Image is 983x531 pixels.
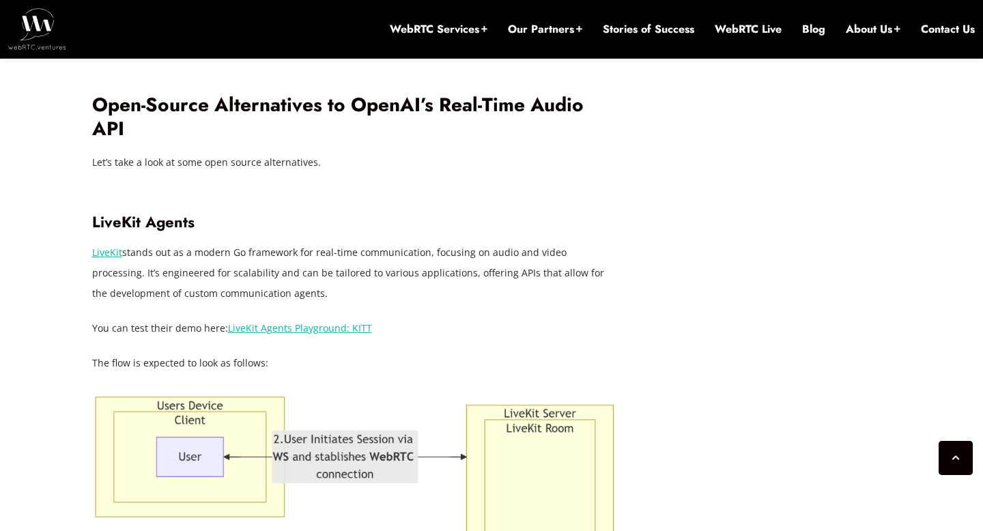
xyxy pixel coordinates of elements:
[846,22,900,37] a: About Us
[92,246,122,259] a: LiveKit
[508,22,582,37] a: Our Partners
[92,318,618,339] p: You can test their demo here:
[92,353,618,373] p: The flow is expected to look as follows:
[228,321,372,334] a: LiveKit Agents Playground: KITT
[92,213,618,231] h3: LiveKit Agents
[603,22,694,37] a: Stories of Success
[92,94,618,141] h2: Open-Source Alternatives to OpenAI’s Real-Time Audio API
[715,22,782,37] a: WebRTC Live
[802,22,825,37] a: Blog
[8,8,66,49] img: WebRTC.ventures
[390,22,487,37] a: WebRTC Services
[92,152,618,173] p: Let’s take a look at some open source alternatives.
[92,242,618,304] p: stands out as a modern Go framework for real-time communication, focusing on audio and video proc...
[921,22,975,37] a: Contact Us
